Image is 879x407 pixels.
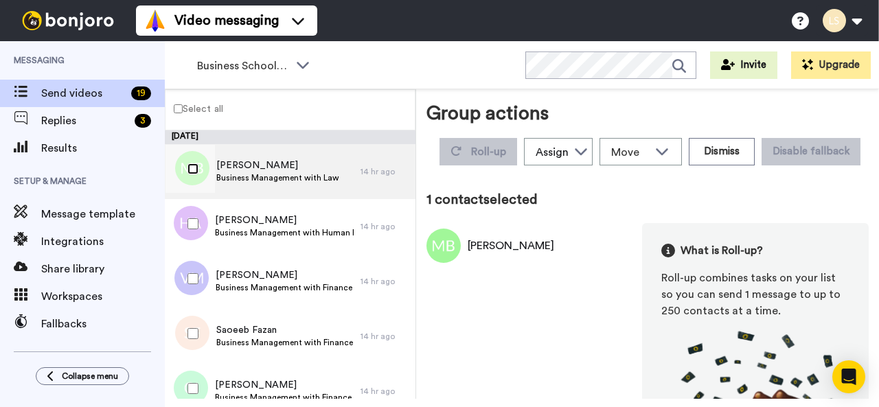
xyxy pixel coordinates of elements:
span: Integrations [41,233,165,250]
button: Dismiss [689,138,755,165]
span: Move [611,144,648,161]
span: Video messaging [174,11,279,30]
span: Send videos [41,85,126,102]
div: Assign [536,144,569,161]
button: Disable fallback [762,138,860,165]
div: 1 contact selected [426,190,869,209]
div: 19 [131,86,151,100]
span: Saoeeb Fazan [216,323,353,337]
span: Business Management with Finance with Top-up [216,282,354,293]
span: Business Management with Human Resource Management [215,227,354,238]
button: Roll-up [439,138,517,165]
div: Open Intercom Messenger [832,360,865,393]
div: Group actions [426,100,549,132]
label: Select all [165,100,223,117]
div: 14 hr ago [361,166,409,177]
span: Results [41,140,165,156]
span: [PERSON_NAME] [216,159,339,172]
span: Workspaces [41,288,165,305]
img: Image of Molly Bunnage [426,229,461,263]
span: Roll-up [471,146,506,157]
span: Fallbacks [41,316,165,332]
span: What is Roll-up? [681,242,763,259]
span: Business Management with Law [216,172,339,183]
div: 14 hr ago [361,221,409,232]
span: [PERSON_NAME] [215,378,354,392]
span: Collapse menu [62,371,118,382]
div: [PERSON_NAME] [468,237,554,254]
span: [PERSON_NAME] [215,213,354,227]
span: Message template [41,206,165,222]
button: Collapse menu [36,367,129,385]
button: Invite [710,51,777,79]
div: Roll-up combines tasks on your list so you can send 1 message to up to 250 contacts at a time. [661,270,849,319]
div: 3 [135,114,151,128]
img: vm-color.svg [144,10,166,32]
div: 14 hr ago [361,331,409,342]
img: bj-logo-header-white.svg [16,11,119,30]
span: Share library [41,261,165,277]
span: Business School 2025 [197,58,289,74]
div: 14 hr ago [361,276,409,287]
input: Select all [174,104,183,113]
div: 14 hr ago [361,386,409,397]
span: [PERSON_NAME] [216,268,354,282]
span: Replies [41,113,129,129]
span: Business Management with Finance [216,337,353,348]
div: [DATE] [165,130,415,144]
button: Upgrade [791,51,871,79]
span: Business Management with Finance with Foundation Year [215,392,354,403]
